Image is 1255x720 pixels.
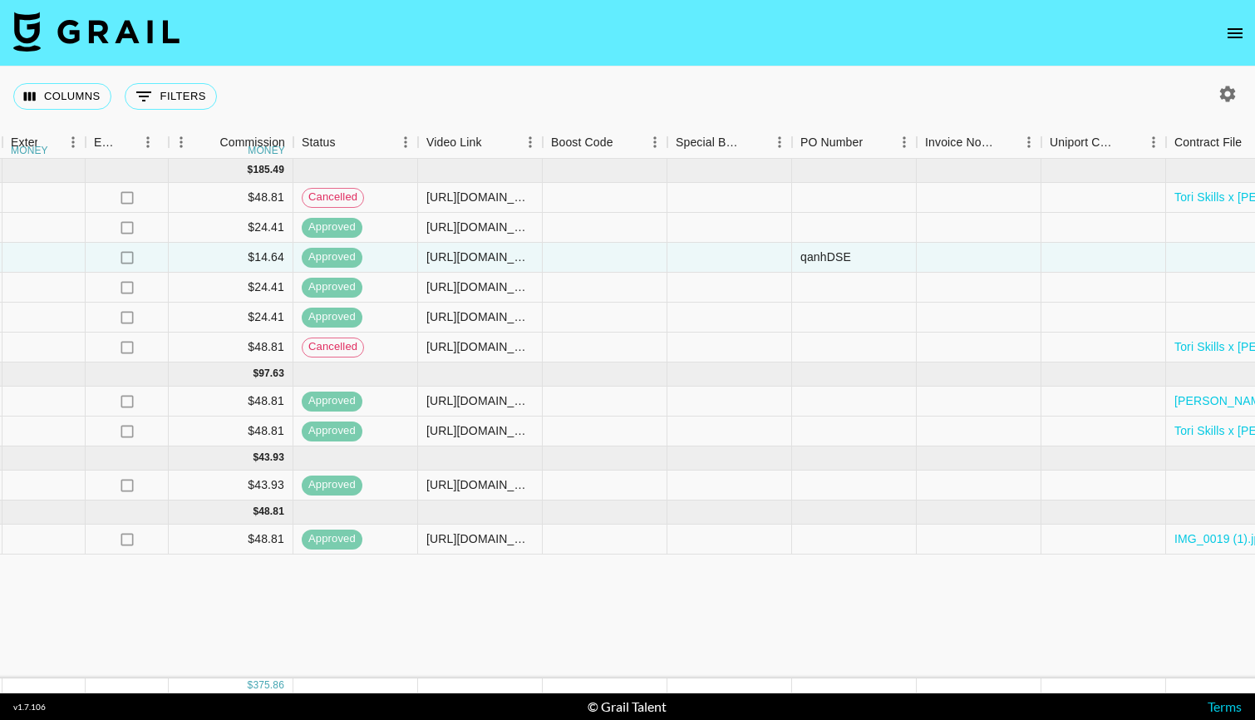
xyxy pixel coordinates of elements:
[169,243,293,273] div: $14.64
[426,308,534,325] div: https://www.tiktok.com/@fairviewofficial/video/7517695824424357151
[1016,130,1041,155] button: Menu
[1174,126,1242,159] div: Contract File
[258,505,284,519] div: 48.81
[302,531,362,547] span: approved
[426,476,534,493] div: https://www.tiktok.com/@toriskills/video/7551797008504343838
[13,83,111,110] button: Select columns
[426,392,534,409] div: https://www.instagram.com/reel/DMOD8udv7H0/ https://www.instagram.com/reel/DNBSAM9MbzH/
[117,131,140,154] button: Sort
[253,505,258,519] div: $
[125,83,217,110] button: Show filters
[258,451,284,465] div: 43.93
[426,219,534,235] div: https://www.tiktok.com/@toriskills/video/7529991287789849886
[302,309,362,325] span: approved
[588,698,667,715] div: © Grail Talent
[302,423,362,439] span: approved
[426,279,534,295] div: https://www.tiktok.com/@toriskills/video/7524550628882828574
[426,249,534,265] div: https://www.tiktok.com/@toriskills/photo/7519540189379792159
[248,145,285,155] div: money
[253,367,258,381] div: $
[169,417,293,446] div: $48.81
[744,131,767,154] button: Sort
[1208,698,1242,714] a: Terms
[37,131,61,154] button: Sort
[135,130,160,155] button: Menu
[543,126,667,159] div: Boost Code
[94,126,117,159] div: Expenses: Remove Commission?
[302,279,362,295] span: approved
[169,333,293,362] div: $48.81
[248,163,253,177] div: $
[302,219,362,235] span: approved
[13,702,46,713] div: v 1.7.106
[426,189,534,205] div: https://www.instagram.com/p/DL7yhgvMike/?igsh=MXJuazExcWhxb2Z0bg%3D%3D
[482,131,505,154] button: Sort
[1218,17,1252,50] button: open drawer
[792,126,917,159] div: PO Number
[426,338,534,355] div: https://www.instagram.com/p/DL7yhgvMike/?igsh=MXJuazExcWhxb2Z0bg%3D%3D
[253,678,284,693] div: 375.86
[248,678,253,693] div: $
[169,471,293,501] div: $43.93
[11,145,48,155] div: money
[303,339,363,355] span: cancelled
[293,126,418,159] div: Status
[993,131,1016,154] button: Sort
[196,131,219,154] button: Sort
[13,12,180,52] img: Grail Talent
[551,126,613,159] div: Boost Code
[169,303,293,333] div: $24.41
[917,126,1041,159] div: Invoice Notes
[169,387,293,417] div: $48.81
[258,367,284,381] div: 97.63
[169,130,194,155] button: Menu
[667,126,792,159] div: Special Booking Type
[426,422,534,439] div: https://www.instagram.com/p/DL7yhgvMike/?img_index=1
[253,451,258,465] div: $
[1041,126,1166,159] div: Uniport Contact Email
[518,130,543,155] button: Menu
[336,131,359,154] button: Sort
[418,126,543,159] div: Video Link
[642,130,667,155] button: Menu
[1050,126,1118,159] div: Uniport Contact Email
[925,126,993,159] div: Invoice Notes
[676,126,744,159] div: Special Booking Type
[302,126,336,159] div: Status
[303,190,363,205] span: cancelled
[892,130,917,155] button: Menu
[253,163,284,177] div: 185.49
[169,525,293,555] div: $48.81
[169,273,293,303] div: $24.41
[169,183,293,213] div: $48.81
[219,126,285,159] div: Commission
[302,477,362,493] span: approved
[426,126,482,159] div: Video Link
[393,130,418,155] button: Menu
[169,213,293,243] div: $24.41
[1118,131,1141,154] button: Sort
[1141,130,1166,155] button: Menu
[61,130,86,155] button: Menu
[302,249,362,265] span: approved
[426,530,534,547] div: https://www.instagram.com/reel/DPe_i8IERt3/ https://www.instagram.com/reel/DPAlO4rDOPG/
[863,131,886,154] button: Sort
[800,126,863,159] div: PO Number
[86,126,169,159] div: Expenses: Remove Commission?
[302,393,362,409] span: approved
[613,131,637,154] button: Sort
[767,130,792,155] button: Menu
[800,249,851,265] div: qanhDSE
